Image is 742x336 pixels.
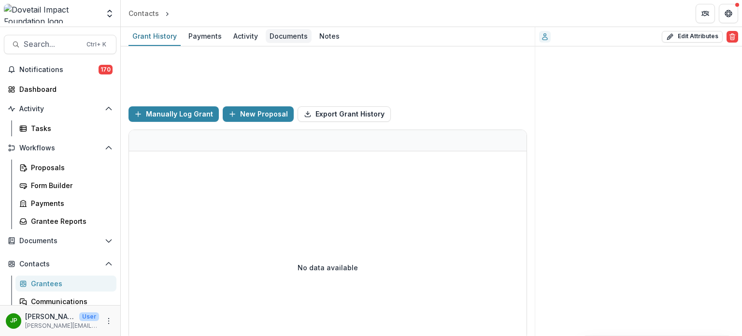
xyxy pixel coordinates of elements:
[31,123,109,133] div: Tasks
[128,8,159,18] div: Contacts
[4,35,116,54] button: Search...
[31,180,109,190] div: Form Builder
[19,84,109,94] div: Dashboard
[727,31,738,43] button: Delete
[31,216,109,226] div: Grantee Reports
[185,29,226,43] div: Payments
[125,6,163,20] a: Contacts
[10,318,17,324] div: Jason Pittman
[15,160,116,175] a: Proposals
[31,162,109,173] div: Proposals
[15,120,116,136] a: Tasks
[15,293,116,309] a: Communications
[19,144,101,152] span: Workflows
[315,27,343,46] a: Notes
[4,256,116,272] button: Open Contacts
[31,198,109,208] div: Payments
[25,321,99,330] p: [PERSON_NAME][EMAIL_ADDRESS][DOMAIN_NAME]
[99,65,113,74] span: 170
[19,260,101,268] span: Contacts
[25,311,75,321] p: [PERSON_NAME]
[19,105,101,113] span: Activity
[15,213,116,229] a: Grantee Reports
[4,62,116,77] button: Notifications170
[15,276,116,292] a: Grantees
[223,106,294,122] button: New Proposal
[229,29,262,43] div: Activity
[15,177,116,193] a: Form Builder
[128,106,219,122] button: Manually Log Grant
[696,4,715,23] button: Partners
[662,31,723,43] button: Edit Attributes
[103,4,116,23] button: Open entity switcher
[24,40,81,49] span: Search...
[15,195,116,211] a: Payments
[719,4,738,23] button: Get Help
[298,263,358,273] p: No data available
[298,106,391,122] button: Export Grant History
[185,27,226,46] a: Payments
[266,27,312,46] a: Documents
[315,29,343,43] div: Notes
[4,81,116,97] a: Dashboard
[85,39,108,50] div: Ctrl + K
[128,27,181,46] a: Grant History
[4,4,99,23] img: Dovetail Impact Foundation logo
[128,29,181,43] div: Grant History
[31,296,109,307] div: Communications
[19,237,101,245] span: Documents
[4,101,116,117] button: Open Activity
[4,140,116,156] button: Open Workflows
[19,66,99,74] span: Notifications
[266,29,312,43] div: Documents
[125,6,213,20] nav: breadcrumb
[103,315,114,327] button: More
[79,312,99,321] p: User
[229,27,262,46] a: Activity
[4,233,116,248] button: Open Documents
[31,278,109,289] div: Grantees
